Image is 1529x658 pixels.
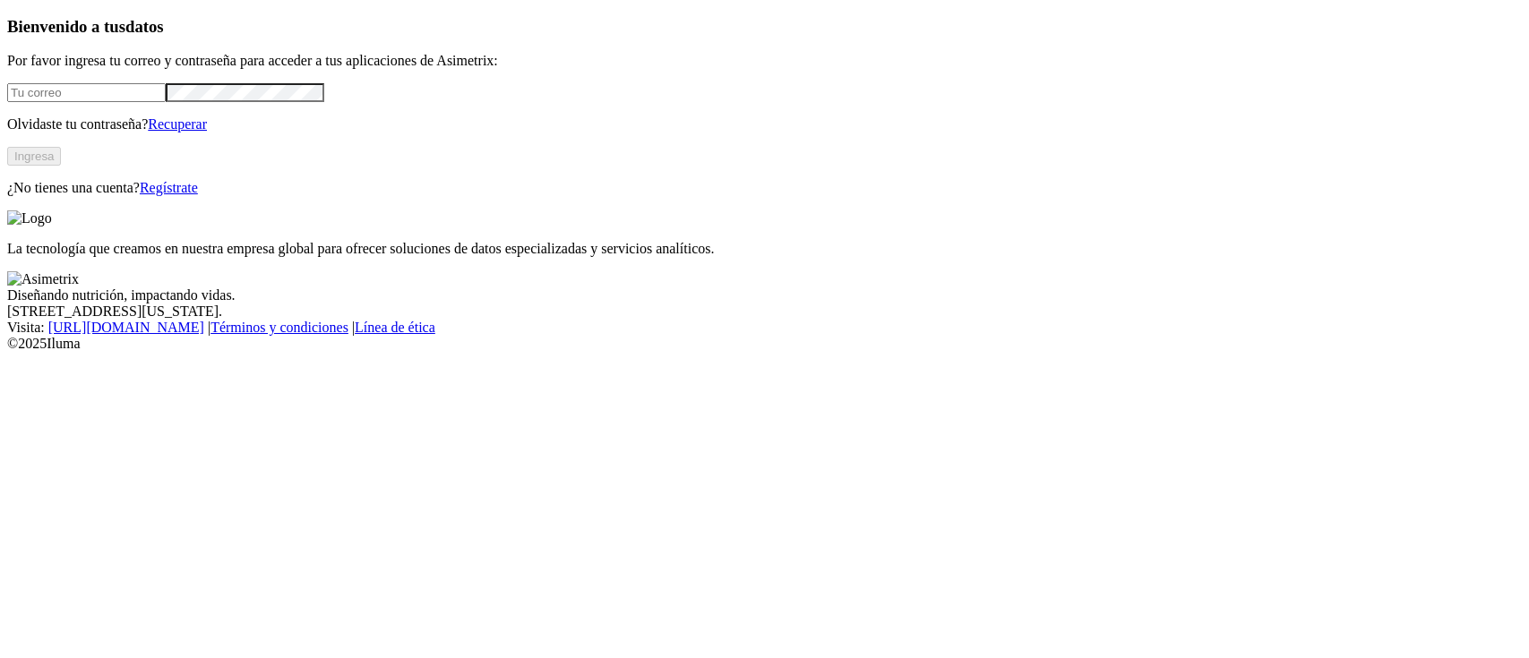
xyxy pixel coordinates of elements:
[7,180,1522,196] p: ¿No tienes una cuenta?
[7,116,1522,132] p: Olvidaste tu contraseña?
[7,271,79,287] img: Asimetrix
[7,287,1522,303] div: Diseñando nutrición, impactando vidas.
[7,17,1522,37] h3: Bienvenido a tus
[148,116,207,132] a: Recuperar
[125,17,164,36] span: datos
[140,180,198,195] a: Regístrate
[7,303,1522,320] div: [STREET_ADDRESS][US_STATE].
[7,320,1522,336] div: Visita : | |
[7,241,1522,257] p: La tecnología que creamos en nuestra empresa global para ofrecer soluciones de datos especializad...
[355,320,435,335] a: Línea de ética
[210,320,348,335] a: Términos y condiciones
[7,336,1522,352] div: © 2025 Iluma
[48,320,204,335] a: [URL][DOMAIN_NAME]
[7,53,1522,69] p: Por favor ingresa tu correo y contraseña para acceder a tus aplicaciones de Asimetrix:
[7,147,61,166] button: Ingresa
[7,210,52,226] img: Logo
[7,83,166,102] input: Tu correo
